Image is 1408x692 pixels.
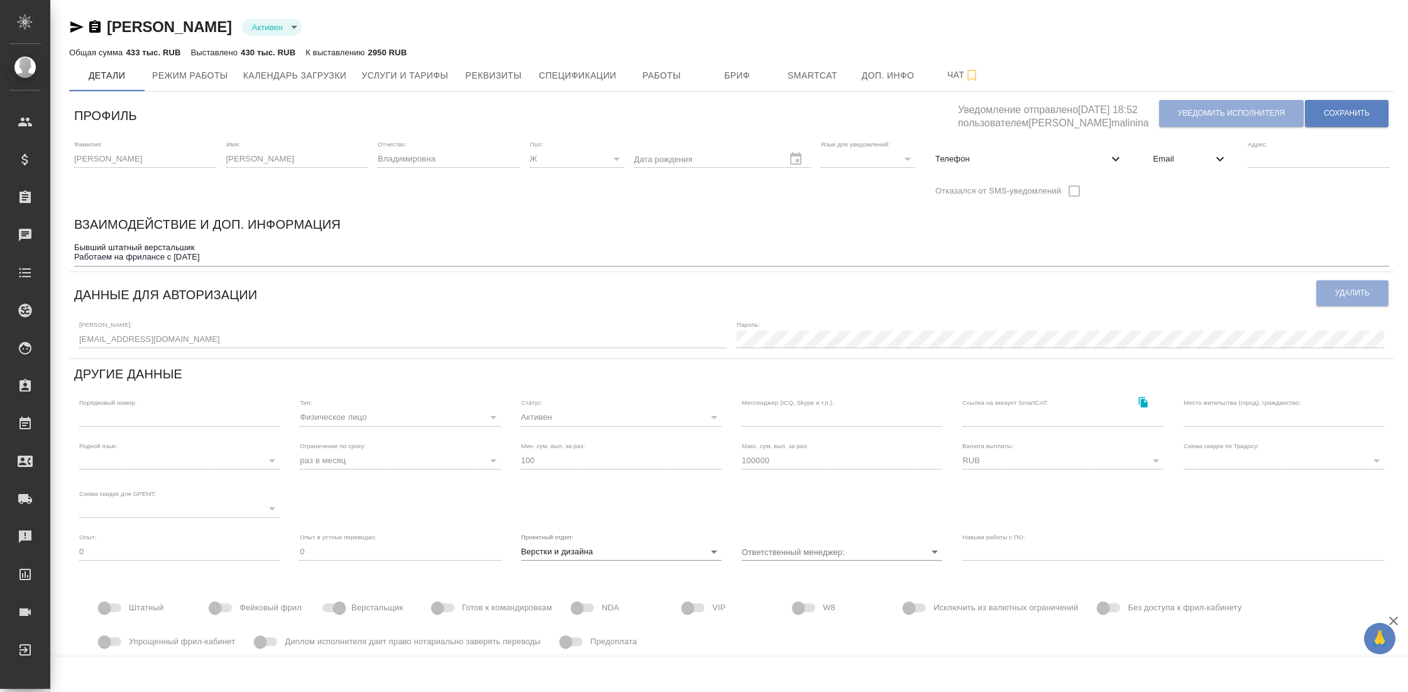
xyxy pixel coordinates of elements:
h6: Профиль [74,106,137,126]
span: Готов к командировкам [462,601,552,614]
span: Smartcat [783,68,843,84]
div: Активен [242,19,302,36]
span: VIP [712,601,725,614]
div: Телефон [925,145,1133,173]
button: Скопировать ссылку [87,19,102,35]
label: Ограничение по сроку: [300,442,366,449]
span: Детали [77,68,137,84]
span: Реквизиты [463,68,524,84]
div: RUB [962,452,1163,470]
label: Место жительства (город), гражданство: [1184,400,1301,406]
p: К выставлению [305,48,368,57]
span: Фейковый фрил [239,601,302,614]
label: Порядковый номер: [79,400,136,406]
button: Сохранить [1305,100,1389,127]
h6: Другие данные [74,364,182,384]
span: Email [1153,153,1213,165]
span: Бриф [707,68,767,84]
label: Имя: [226,141,240,147]
span: Без доступа к фрил-кабинету [1128,601,1241,614]
button: 🙏 [1364,623,1395,654]
label: Навыки работы с ПО: [962,534,1025,540]
span: Упрощенный фрил-кабинет [129,635,235,648]
button: Активен [248,22,287,33]
label: Родной язык: [79,442,118,449]
span: W8 [823,601,835,614]
button: Скопировать ссылку для ЯМессенджера [69,19,84,35]
svg: Подписаться [964,68,979,83]
label: Схема скидок по Традосу: [1184,442,1259,449]
span: Календарь загрузки [243,68,347,84]
label: Тип: [300,400,312,406]
a: [PERSON_NAME] [107,18,232,35]
p: 2950 RUB [368,48,407,57]
label: Язык для уведомлений: [821,141,890,147]
span: Исключить из валютных ограничений [933,601,1078,614]
button: Скопировать ссылку [1131,389,1157,415]
p: Выставлено [191,48,241,57]
h6: Взаимодействие и доп. информация [74,214,341,234]
span: Спецификации [539,68,616,84]
span: Штатный [129,601,163,614]
label: Фамилия: [74,141,102,147]
p: 433 тыс. RUB [126,48,180,57]
div: раз в месяц [300,452,500,470]
div: Email [1143,145,1238,173]
button: Open [705,543,723,561]
label: Схема скидок для GPEMT: [79,491,157,497]
label: Статус: [521,400,542,406]
label: [PERSON_NAME]: [79,321,132,327]
label: Пол: [530,141,543,147]
span: Отказался от SMS-уведомлений [935,185,1061,197]
span: Работы [632,68,692,84]
div: Активен [521,409,722,426]
label: Валюта выплаты: [962,442,1013,449]
label: Отчество: [378,141,407,147]
div: Физическое лицо [300,409,500,426]
div: Ж [530,150,624,168]
h5: Уведомление отправлено [DATE] 18:52 пользователем [PERSON_NAME]malinina [958,97,1158,130]
span: Чат [933,67,994,83]
span: 🙏 [1369,625,1390,652]
label: Пароль: [737,321,760,327]
span: Диплом исполнителя дает право нотариально заверять переводы [285,635,541,648]
p: Общая сумма [69,48,126,57]
label: Мессенджер (ICQ, Skype и т.п.): [742,400,834,406]
label: Проектный отдел: [521,534,573,540]
label: Адрес: [1248,141,1267,147]
label: Макс. сум. вып. за раз: [742,442,808,449]
p: 430 тыс. RUB [241,48,295,57]
label: Опыт в устных переводах: [300,534,377,540]
span: Режим работы [152,68,228,84]
h6: Данные для авторизации [74,285,257,305]
button: Open [926,543,943,561]
label: Ссылка на аккаунт SmartCAT: [962,400,1048,406]
span: Предоплата [590,635,637,648]
span: Верстальщик [351,601,403,614]
label: Мин. сум. вып. за раз: [521,442,585,449]
span: Услуги и тарифы [361,68,448,84]
span: Доп. инфо [858,68,918,84]
span: Телефон [935,153,1108,165]
label: Опыт: [79,534,97,540]
span: Сохранить [1324,108,1370,119]
span: NDA [602,601,619,614]
textarea: Бывший штатный верстальшик Работаем на фрилансе с [DATE] [74,243,1389,262]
